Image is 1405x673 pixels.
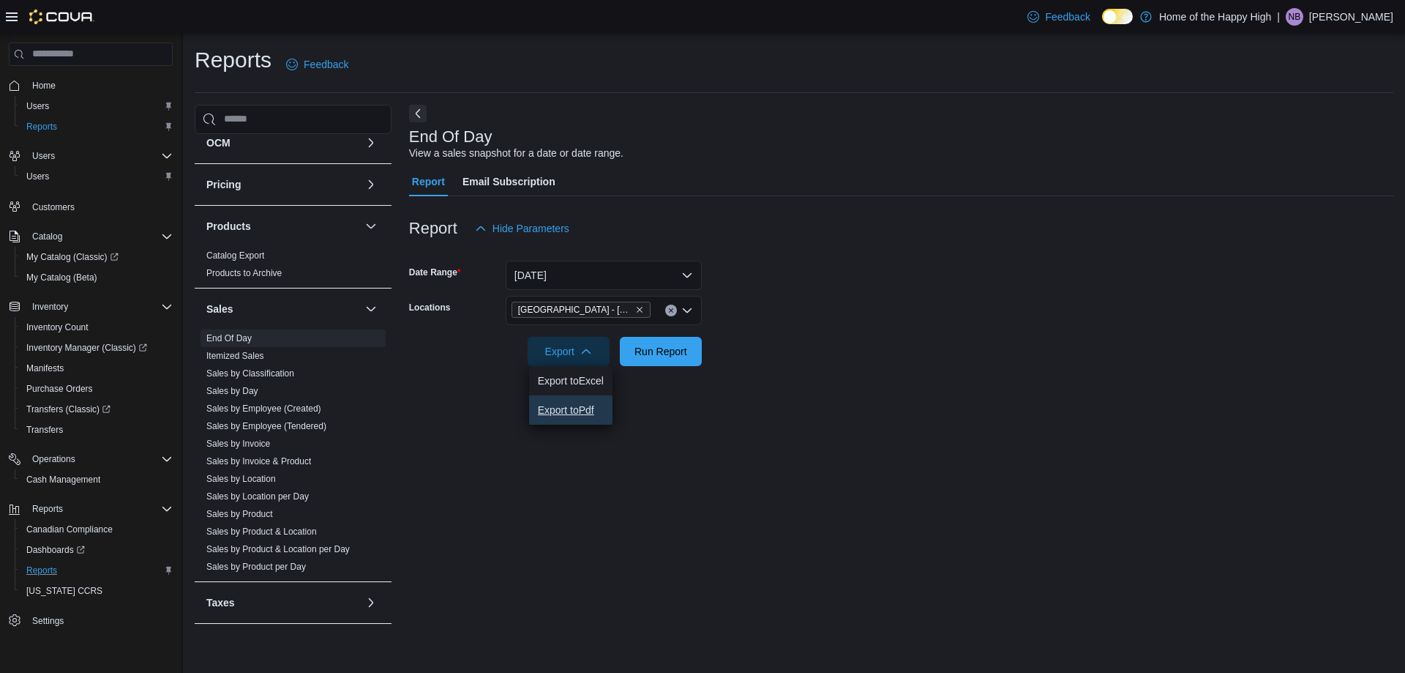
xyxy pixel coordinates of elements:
button: Reports [15,116,179,137]
button: Taxes [206,595,359,610]
h3: Taxes [206,595,235,610]
span: Feedback [304,57,348,72]
span: Canadian Compliance [20,521,173,538]
button: [DATE] [506,261,702,290]
a: Cash Management [20,471,106,488]
button: Reports [26,500,69,518]
a: Inventory Manager (Classic) [20,339,153,357]
a: Settings [26,612,70,630]
span: Sales by Product [206,508,273,520]
span: NB [1289,8,1301,26]
span: Manifests [26,362,64,374]
a: Sales by Invoice [206,439,270,449]
span: Cash Management [26,474,100,486]
button: Cash Management [15,469,179,490]
span: Dark Mode [1102,24,1103,25]
span: Catalog Export [206,250,264,261]
button: Catalog [26,228,68,245]
button: Operations [26,450,81,468]
span: Canadian Compliance [26,524,113,535]
img: Cova [29,10,94,24]
span: Inventory Count [20,319,173,336]
h1: Reports [195,45,271,75]
span: Inventory [32,301,68,313]
button: Customers [3,196,179,217]
p: | [1277,8,1280,26]
span: Operations [32,453,75,465]
span: Sales by Day [206,385,258,397]
button: Reports [15,560,179,581]
button: Clear input [665,305,677,316]
button: Products [362,217,380,235]
span: Dashboards [26,544,85,556]
span: Users [32,150,55,162]
a: Inventory Count [20,319,94,336]
a: My Catalog (Beta) [20,269,103,286]
a: Reports [20,118,63,135]
button: Next [409,105,427,122]
span: My Catalog (Beta) [20,269,173,286]
span: My Catalog (Classic) [20,248,173,266]
span: Catalog [32,231,62,242]
a: Itemized Sales [206,351,264,361]
span: Sales by Employee (Created) [206,403,321,414]
button: Hide Parameters [469,214,575,243]
span: Washington CCRS [20,582,173,600]
button: My Catalog (Beta) [15,267,179,288]
button: [US_STATE] CCRS [15,581,179,601]
span: Manifests [20,360,173,377]
button: Inventory Count [15,317,179,338]
a: Feedback [1022,2,1095,31]
h3: Pricing [206,177,241,192]
span: Users [20,97,173,115]
h3: OCM [206,135,231,150]
button: Purchase Orders [15,379,179,399]
a: Sales by Classification [206,368,294,379]
span: Dashboards [20,541,173,559]
span: Purchase Orders [20,380,173,398]
span: [US_STATE] CCRS [26,585,102,597]
a: Purchase Orders [20,380,99,398]
button: Remove Edmonton - Jackson Heights - Fire & Flower from selection in this group [635,305,644,314]
button: Open list of options [681,305,693,316]
span: Transfers (Classic) [20,401,173,418]
span: Sales by Location [206,473,276,485]
span: Hide Parameters [492,221,569,236]
span: Sales by Employee (Tendered) [206,420,326,432]
span: Inventory [26,298,173,316]
span: Settings [26,611,173,630]
div: Nicole Bohach [1286,8,1303,26]
button: Reports [3,499,179,519]
span: Products to Archive [206,267,282,279]
a: Sales by Location per Day [206,491,309,502]
input: Dark Mode [1102,9,1133,24]
span: Reports [32,503,63,515]
span: [GEOGRAPHIC_DATA] - [PERSON_NAME][GEOGRAPHIC_DATA] - Fire & Flower [518,302,632,317]
a: Sales by Product [206,509,273,519]
button: Catalog [3,226,179,247]
span: Users [26,147,173,165]
div: View a sales snapshot for a date or date range. [409,146,623,161]
button: Operations [3,449,179,469]
button: Home [3,75,179,96]
a: Feedback [280,50,354,79]
button: Users [15,96,179,116]
span: Reports [26,565,57,576]
span: End Of Day [206,332,252,344]
a: Sales by Employee (Tendered) [206,421,326,431]
label: Date Range [409,267,461,278]
a: Dashboards [15,540,179,560]
a: Customers [26,198,80,216]
button: Users [3,146,179,166]
span: My Catalog (Classic) [26,251,119,263]
h3: Products [206,219,251,234]
button: Export toPdf [529,395,612,425]
a: Reports [20,562,63,579]
a: Inventory Manager (Classic) [15,338,179,358]
h3: Report [409,220,457,237]
a: Sales by Product & Location [206,527,317,537]
a: Transfers (Classic) [15,399,179,420]
button: Users [26,147,61,165]
span: Inventory Manager (Classic) [26,342,147,354]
